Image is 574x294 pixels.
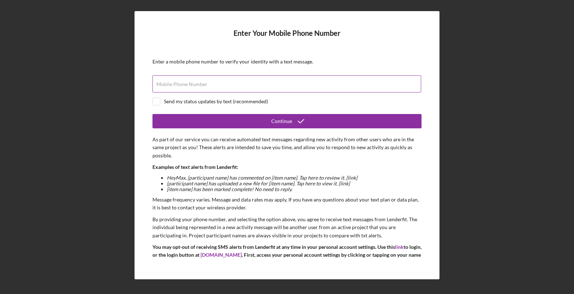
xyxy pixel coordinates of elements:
[152,114,422,128] button: Continue
[167,175,422,181] li: Hey Max , [participant name] has commented on [item name]. Tap here to review it. [link]
[164,99,268,104] div: Send my status updates by text (recommended)
[152,215,422,240] p: By providing your phone number, and selecting the option above, you agree to receive text message...
[167,186,422,192] li: [item name] has been marked complete! No need to reply.
[152,59,422,65] div: Enter a mobile phone number to verify your identity with a text message.
[152,29,422,48] h4: Enter Your Mobile Phone Number
[152,243,422,275] p: You may opt-out of receiving SMS alerts from Lenderfit at any time in your personal account setti...
[201,252,242,258] a: [DOMAIN_NAME]
[167,181,422,186] li: [participant name] has uploaded a new file for [item name]. Tap here to view it. [link]
[271,114,292,128] div: Continue
[152,163,422,171] p: Examples of text alerts from Lenderfit:
[152,136,422,160] p: As part of our service you can receive automated text messages regarding new activity from other ...
[156,81,207,87] label: Mobile Phone Number
[395,244,404,250] a: link
[152,196,422,212] p: Message frequency varies. Message and data rates may apply. If you have any questions about your ...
